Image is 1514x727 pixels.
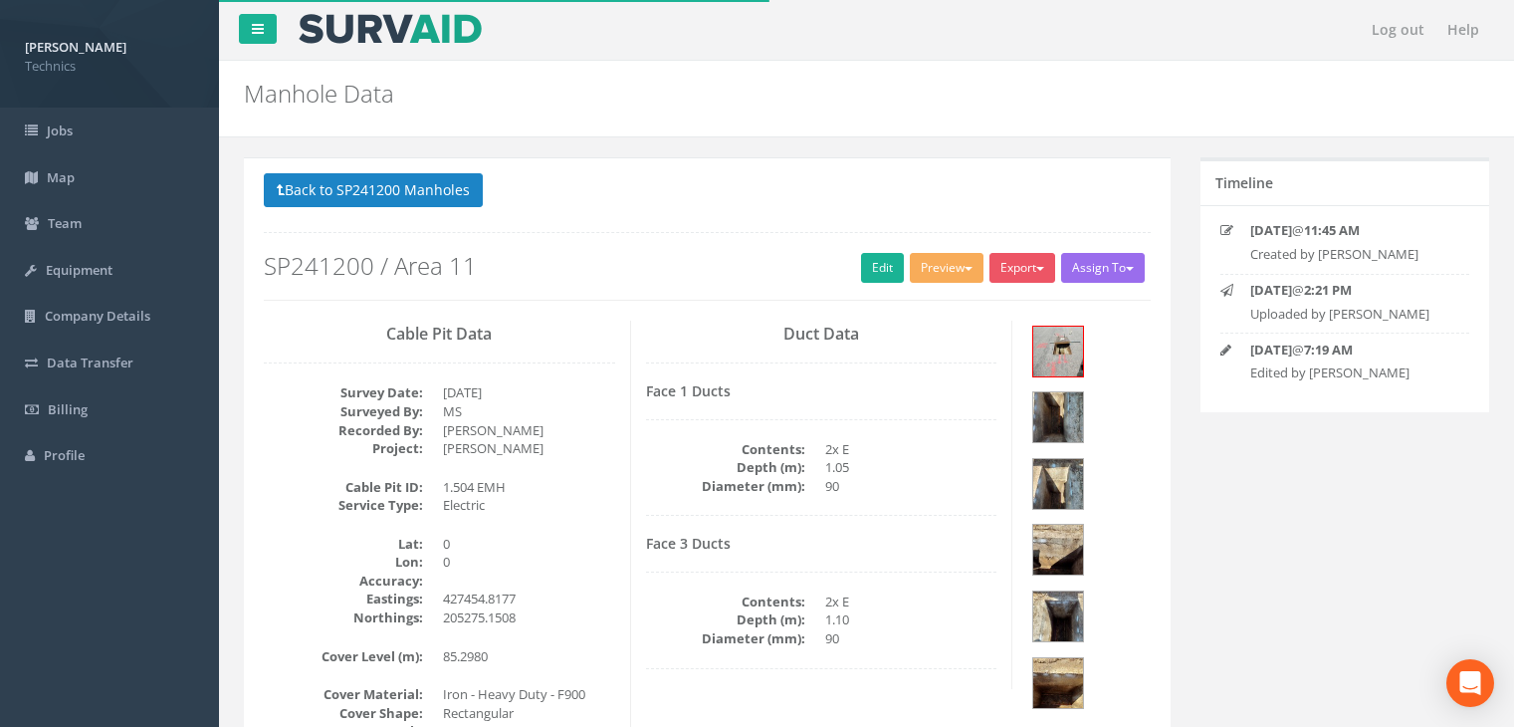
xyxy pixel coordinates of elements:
dt: Eastings: [264,590,423,608]
span: Team [48,214,82,232]
dd: 85.2980 [443,647,615,666]
dt: Lat: [264,535,423,554]
dd: 1.504 EMH [443,478,615,497]
dd: 0 [443,535,615,554]
dd: Iron - Heavy Duty - F900 [443,685,615,704]
button: Export [989,253,1055,283]
dt: Cover Level (m): [264,647,423,666]
a: [PERSON_NAME] Technics [25,33,194,75]
p: @ [1250,341,1453,360]
img: a6011696-7fd1-e9c6-6229-355ef9c8312b_ae31bfa1-d1bf-98f5-d6ff-199313df46ae_thumb.jpg [1033,392,1083,442]
dd: 205275.1508 [443,608,615,627]
dt: Northings: [264,608,423,627]
dd: 2x E [825,440,997,459]
strong: 2:21 PM [1304,281,1352,299]
dt: Accuracy: [264,572,423,591]
dd: 2x E [825,593,997,611]
dt: Lon: [264,553,423,572]
dt: Project: [264,439,423,458]
button: Assign To [1061,253,1145,283]
h2: SP241200 / Area 11 [264,253,1151,279]
dt: Cable Pit ID: [264,478,423,497]
p: Edited by [PERSON_NAME] [1250,363,1453,382]
dt: Depth (m): [646,458,805,477]
dd: 0 [443,553,615,572]
dt: Cover Shape: [264,704,423,723]
h2: Manhole Data [244,81,1277,107]
dt: Cover Material: [264,685,423,704]
strong: 11:45 AM [1304,221,1360,239]
span: Technics [25,57,194,76]
dt: Diameter (mm): [646,629,805,648]
dt: Depth (m): [646,610,805,629]
dt: Surveyed By: [264,402,423,421]
h3: Duct Data [646,326,997,344]
dd: 427454.8177 [443,590,615,608]
img: a6011696-7fd1-e9c6-6229-355ef9c8312b_d02caf9c-54f2-629c-33b6-4fbd2f757bee_thumb.jpg [1033,525,1083,575]
dd: [PERSON_NAME] [443,439,615,458]
h4: Face 3 Ducts [646,536,997,551]
dd: Electric [443,496,615,515]
dd: MS [443,402,615,421]
dd: Rectangular [443,704,615,723]
dd: 1.05 [825,458,997,477]
strong: 7:19 AM [1304,341,1353,359]
a: Edit [861,253,904,283]
div: Open Intercom Messenger [1446,659,1494,707]
span: Profile [44,446,85,464]
dt: Service Type: [264,496,423,515]
span: Map [47,168,75,186]
span: Data Transfer [47,354,133,371]
strong: [DATE] [1250,221,1292,239]
h5: Timeline [1215,175,1273,190]
img: a6011696-7fd1-e9c6-6229-355ef9c8312b_55edd2fb-0505-f549-6aed-7d0d473286b4_thumb.jpg [1033,658,1083,708]
strong: [PERSON_NAME] [25,38,126,56]
strong: [DATE] [1250,281,1292,299]
span: Company Details [45,307,150,325]
dt: Survey Date: [264,383,423,402]
dd: [PERSON_NAME] [443,421,615,440]
dd: [DATE] [443,383,615,402]
img: a6011696-7fd1-e9c6-6229-355ef9c8312b_6eebb5e1-e139-c476-68dc-0a09f5a0af1f_thumb.jpg [1033,592,1083,641]
dt: Recorded By: [264,421,423,440]
strong: [DATE] [1250,341,1292,359]
dt: Contents: [646,440,805,459]
dd: 90 [825,477,997,496]
p: @ [1250,221,1453,240]
dd: 90 [825,629,997,648]
dd: 1.10 [825,610,997,629]
p: Created by [PERSON_NAME] [1250,245,1453,264]
button: Back to SP241200 Manholes [264,173,483,207]
p: @ [1250,281,1453,300]
button: Preview [910,253,983,283]
dt: Contents: [646,593,805,611]
span: Billing [48,400,88,418]
span: Jobs [47,121,73,139]
span: Equipment [46,261,112,279]
dt: Diameter (mm): [646,477,805,496]
img: a6011696-7fd1-e9c6-6229-355ef9c8312b_628e3d46-23e6-3d9e-b502-01d4438bbbb5_thumb.jpg [1033,327,1083,376]
h3: Cable Pit Data [264,326,615,344]
h4: Face 1 Ducts [646,383,997,398]
p: Uploaded by [PERSON_NAME] [1250,305,1453,324]
img: a6011696-7fd1-e9c6-6229-355ef9c8312b_ecf39793-b340-0de9-97aa-7cf6cac5d748_thumb.jpg [1033,459,1083,509]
